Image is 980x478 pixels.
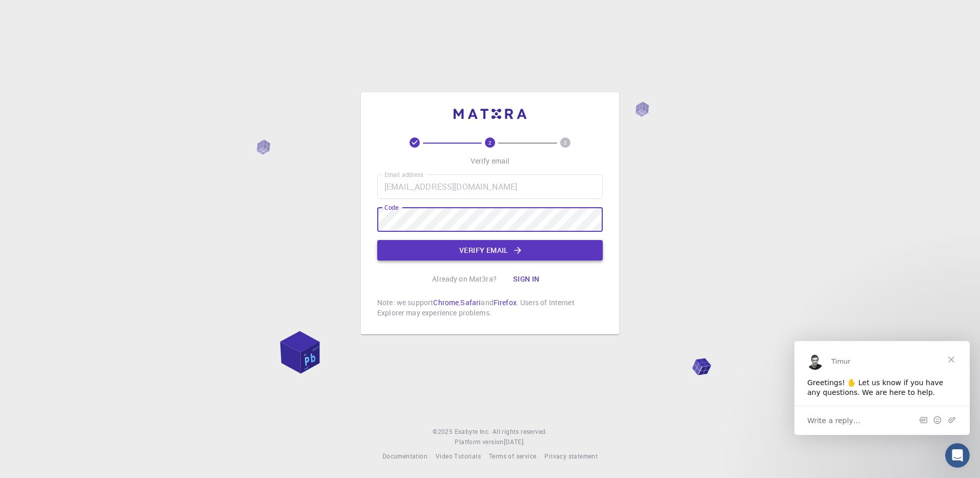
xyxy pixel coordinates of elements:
label: Email address [384,170,423,179]
iframe: Intercom live chat message [794,341,970,435]
text: 3 [564,139,567,146]
span: Platform version [455,437,503,447]
a: Terms of service [489,451,536,462]
label: Code [384,203,398,212]
span: Privacy statement [544,452,598,460]
iframe: Intercom live chat [945,443,970,468]
a: Exabyte Inc. [455,427,491,437]
a: Chrome [433,297,459,307]
p: Note: we support , and . Users of Internet Explorer may experience problems. [377,297,603,318]
a: Firefox [494,297,517,307]
span: Terms of service [489,452,536,460]
button: Verify email [377,240,603,261]
a: [DATE]. [504,437,525,447]
p: Already on Mat3ra? [432,274,497,284]
p: Verify email [471,156,510,166]
span: Documentation [382,452,427,460]
a: Documentation [382,451,427,462]
span: Exabyte Inc. [455,427,491,435]
span: [DATE] . [504,437,525,446]
span: Video Tutorials [436,452,481,460]
span: All rights reserved. [493,427,547,437]
a: Safari [460,297,481,307]
text: 2 [488,139,492,146]
a: Video Tutorials [436,451,481,462]
button: Sign in [505,269,548,289]
span: © 2025 [433,427,454,437]
a: Privacy statement [544,451,598,462]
